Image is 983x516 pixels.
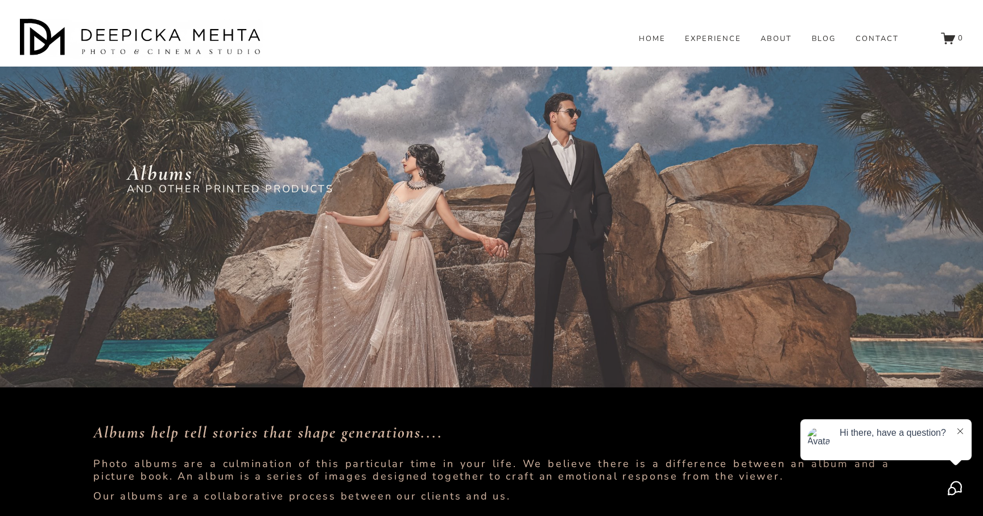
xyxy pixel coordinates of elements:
[812,35,836,44] span: BLOG
[93,490,890,503] p: Our albums are a collaborative process between our clients and us.
[639,34,666,44] a: HOME
[127,160,193,185] em: Albums
[856,34,899,44] a: CONTACT
[20,19,265,59] img: Austin Wedding Photographer - Deepicka Mehta Photography &amp; Cinematography
[93,458,890,483] p: Photo albums are a culmination of this particular time in your life. We believe there is a differ...
[93,423,443,442] em: Albums help tell stories that shape generations....
[941,31,964,46] a: 0 items in cart
[958,33,964,43] span: 0
[127,182,334,196] span: AND OTHER PRINTED PRODUCTS
[761,34,792,44] a: ABOUT
[685,34,741,44] a: EXPERIENCE
[812,34,836,44] a: folder dropdown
